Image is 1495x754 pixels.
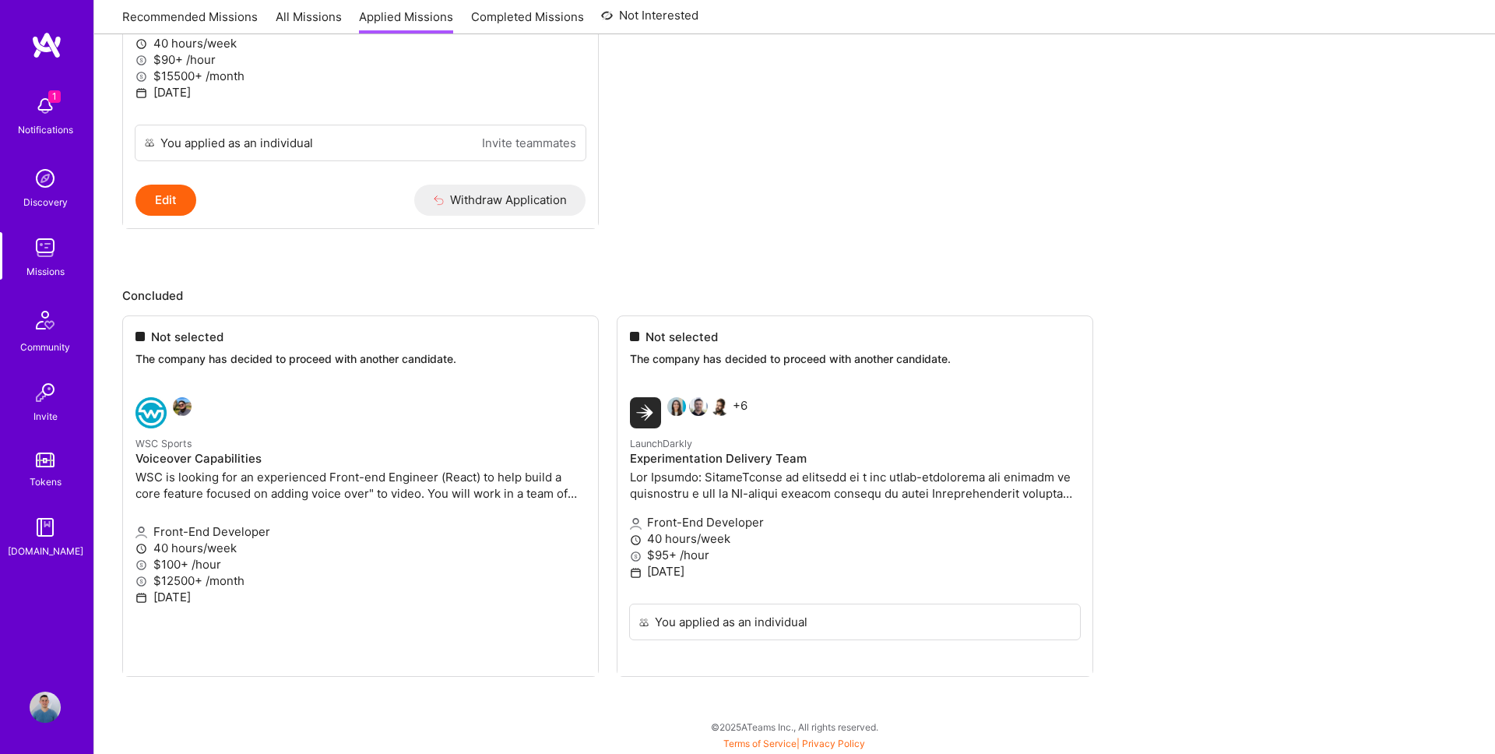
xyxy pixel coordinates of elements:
i: icon Calendar [135,87,147,99]
a: Not Interested [601,6,698,34]
div: © 2025 ATeams Inc., All rights reserved. [93,707,1495,746]
div: Tokens [30,474,62,490]
p: $15500+ /month [135,68,586,84]
a: User Avatar [26,692,65,723]
img: User Avatar [30,692,61,723]
img: logo [31,31,62,59]
a: Applied Missions [359,9,453,34]
span: 1 [48,90,61,103]
div: You applied as an individual [160,135,313,151]
a: Privacy Policy [802,738,865,749]
p: [DATE] [135,84,586,100]
button: Edit [135,185,196,216]
img: teamwork [30,232,61,263]
div: [DOMAIN_NAME] [8,543,83,559]
div: Community [20,339,70,355]
p: Concluded [122,287,1467,304]
img: discovery [30,163,61,194]
img: Community [26,301,64,339]
img: Invite [30,377,61,408]
a: Completed Missions [471,9,584,34]
p: $90+ /hour [135,51,586,68]
div: Invite [33,408,58,425]
span: | [723,738,865,749]
a: Recommended Missions [122,9,258,34]
i: icon MoneyGray [135,55,147,66]
button: Withdraw Application [414,185,586,216]
i: icon Clock [135,38,147,50]
img: guide book [30,512,61,543]
div: Missions [26,263,65,280]
a: Terms of Service [723,738,797,749]
img: bell [30,90,61,122]
div: Discovery [23,194,68,210]
p: 40 hours/week [135,35,586,51]
img: tokens [36,453,55,467]
a: Invite teammates [482,135,576,151]
div: Notifications [18,122,73,138]
i: icon MoneyGray [135,71,147,83]
a: All Missions [276,9,342,34]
